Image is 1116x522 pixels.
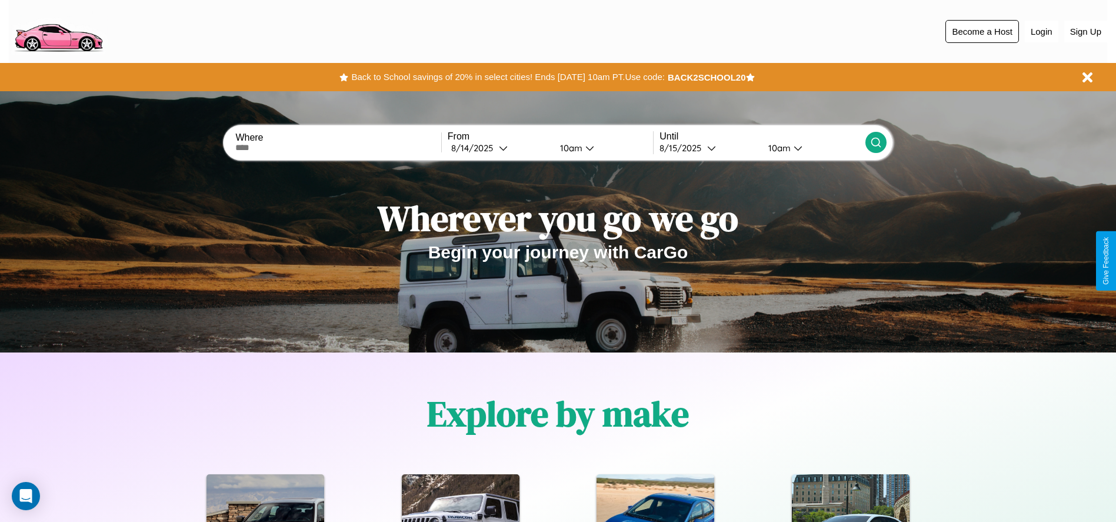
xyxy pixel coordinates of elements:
[945,20,1019,43] button: Become a Host
[554,142,585,154] div: 10am
[1102,237,1110,285] div: Give Feedback
[1064,21,1107,42] button: Sign Up
[9,6,108,55] img: logo
[659,142,707,154] div: 8 / 15 / 2025
[659,131,865,142] label: Until
[762,142,794,154] div: 10am
[235,132,441,143] label: Where
[759,142,865,154] button: 10am
[448,131,653,142] label: From
[348,69,667,85] button: Back to School savings of 20% in select cities! Ends [DATE] 10am PT.Use code:
[448,142,551,154] button: 8/14/2025
[1025,21,1058,42] button: Login
[668,72,746,82] b: BACK2SCHOOL20
[12,482,40,510] div: Open Intercom Messenger
[427,390,689,438] h1: Explore by make
[551,142,654,154] button: 10am
[451,142,499,154] div: 8 / 14 / 2025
